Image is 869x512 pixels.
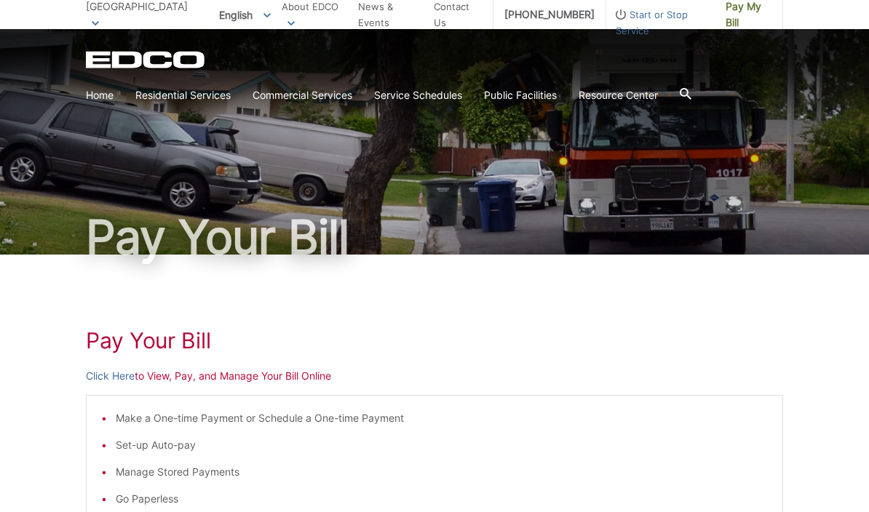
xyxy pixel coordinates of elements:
a: Public Facilities [484,87,557,103]
h1: Pay Your Bill [86,214,783,260]
p: to View, Pay, and Manage Your Bill Online [86,368,783,384]
span: English [208,3,282,27]
li: Set-up Auto-pay [116,437,768,453]
h1: Pay Your Bill [86,327,783,353]
li: Manage Stored Payments [116,464,768,480]
a: Resource Center [579,87,658,103]
a: Home [86,87,114,103]
a: EDCD logo. Return to the homepage. [86,51,207,68]
a: Service Schedules [374,87,462,103]
li: Go Paperless [116,491,768,507]
li: Make a One-time Payment or Schedule a One-time Payment [116,410,768,426]
a: Residential Services [135,87,231,103]
a: Click Here [86,368,135,384]
a: Commercial Services [253,87,352,103]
